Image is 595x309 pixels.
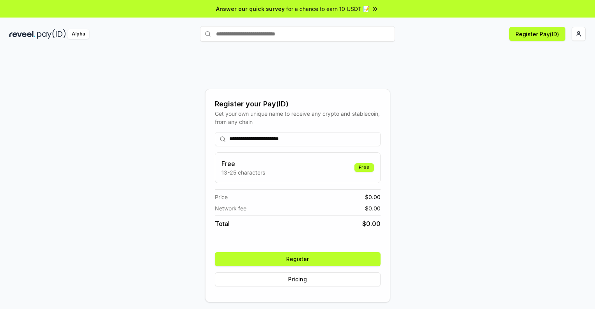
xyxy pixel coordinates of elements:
[216,5,285,13] span: Answer our quick survey
[9,29,35,39] img: reveel_dark
[215,99,381,109] div: Register your Pay(ID)
[509,27,565,41] button: Register Pay(ID)
[286,5,370,13] span: for a chance to earn 10 USDT 📝
[215,219,230,228] span: Total
[215,272,381,286] button: Pricing
[37,29,66,39] img: pay_id
[215,193,228,201] span: Price
[365,204,381,212] span: $ 0.00
[362,219,381,228] span: $ 0.00
[365,193,381,201] span: $ 0.00
[221,168,265,177] p: 13-25 characters
[215,252,381,266] button: Register
[354,163,374,172] div: Free
[67,29,89,39] div: Alpha
[215,204,246,212] span: Network fee
[221,159,265,168] h3: Free
[215,109,381,126] div: Get your own unique name to receive any crypto and stablecoin, from any chain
